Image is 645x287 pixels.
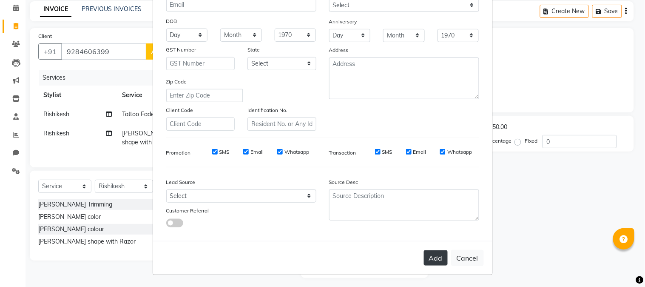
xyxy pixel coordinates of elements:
[329,178,358,186] label: Source Desc
[247,118,316,131] input: Resident No. or Any Id
[329,149,356,157] label: Transaction
[166,178,196,186] label: Lead Source
[247,106,287,114] label: Identification No.
[166,106,193,114] label: Client Code
[219,148,230,156] label: SMS
[166,57,235,70] input: GST Number
[413,148,426,156] label: Email
[284,148,309,156] label: Whatsapp
[166,207,209,215] label: Customer Referral
[247,46,260,54] label: State
[424,250,448,266] button: Add
[382,148,392,156] label: SMS
[166,118,235,131] input: Client Code
[451,250,484,266] button: Cancel
[447,148,472,156] label: Whatsapp
[166,149,191,157] label: Promotion
[166,17,177,25] label: DOB
[166,89,243,102] input: Enter Zip Code
[166,46,196,54] label: GST Number
[250,148,264,156] label: Email
[329,18,357,26] label: Anniversary
[329,46,349,54] label: Address
[166,78,187,86] label: Zip Code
